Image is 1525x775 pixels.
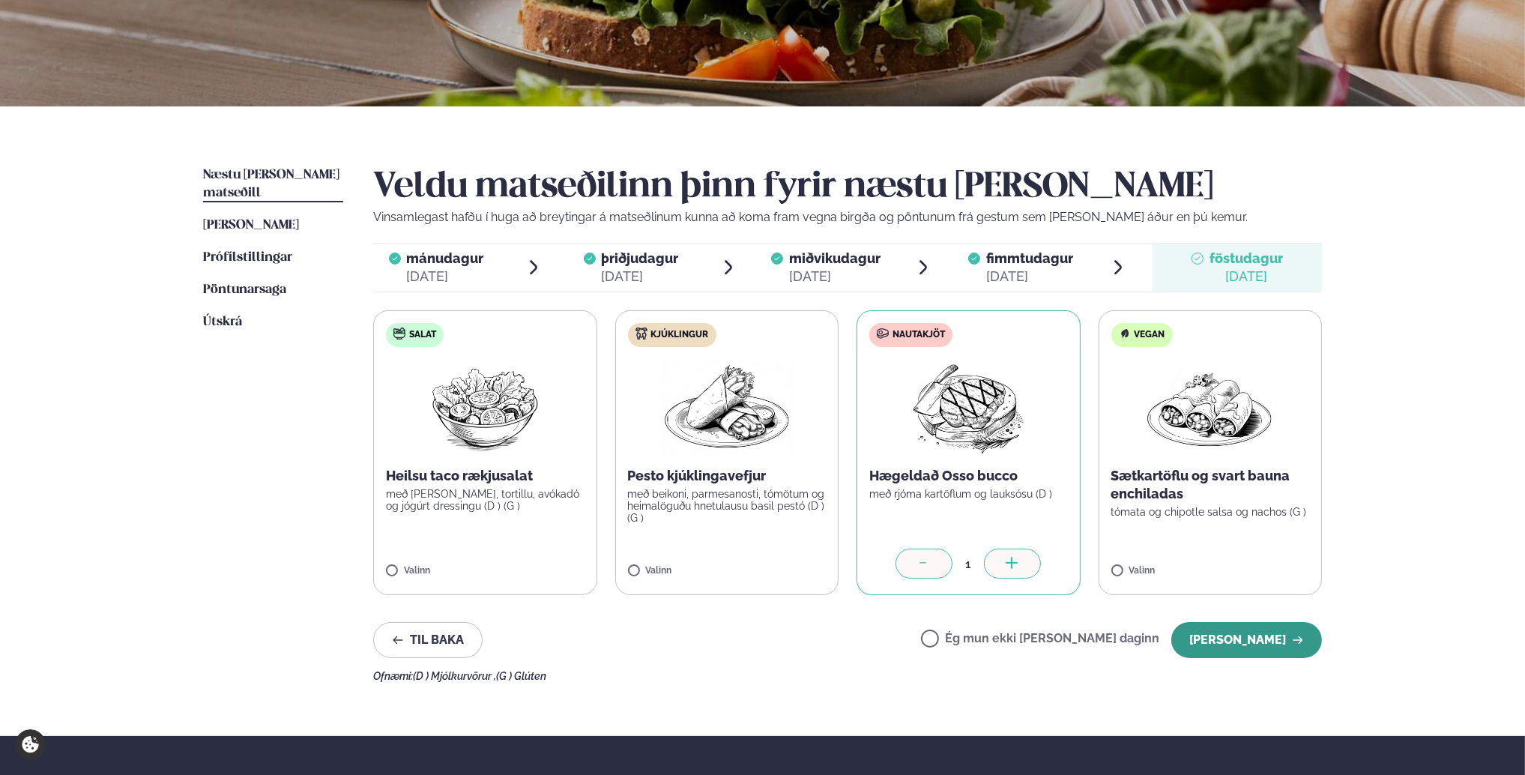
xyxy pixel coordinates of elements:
[386,488,585,512] p: með [PERSON_NAME], tortillu, avókadó og jógúrt dressingu (D ) (G )
[651,329,709,341] span: Kjúklingur
[986,250,1073,266] span: fimmtudagur
[419,359,552,455] img: Salad.png
[628,488,827,524] p: með beikoni, parmesanosti, tómötum og heimalöguðu hnetulausu basil pestó (D ) (G )
[203,219,299,232] span: [PERSON_NAME]
[203,251,292,264] span: Prófílstillingar
[15,729,46,760] a: Cookie settings
[869,488,1068,500] p: með rjóma kartöflum og lauksósu (D )
[602,268,679,286] div: [DATE]
[203,316,242,328] span: Útskrá
[869,467,1068,485] p: Hægeldað Osso bucco
[1210,268,1283,286] div: [DATE]
[789,268,881,286] div: [DATE]
[407,268,484,286] div: [DATE]
[789,250,881,266] span: miðvikudagur
[628,467,827,485] p: Pesto kjúklingavefjur
[407,250,484,266] span: mánudagur
[203,166,343,202] a: Næstu [PERSON_NAME] matseðill
[902,359,1035,455] img: Beef-Meat.png
[409,329,436,341] span: Salat
[602,250,679,266] span: þriðjudagur
[1144,359,1276,455] img: Enchilada.png
[877,328,889,340] img: beef.svg
[203,169,339,199] span: Næstu [PERSON_NAME] matseðill
[496,670,546,682] span: (G ) Glúten
[1119,328,1131,340] img: Vegan.svg
[1111,506,1310,518] p: tómata og chipotle salsa og nachos (G )
[986,268,1073,286] div: [DATE]
[1135,329,1165,341] span: Vegan
[373,166,1322,208] h2: Veldu matseðilinn þinn fyrir næstu [PERSON_NAME]
[373,208,1322,226] p: Vinsamlegast hafðu í huga að breytingar á matseðlinum kunna að koma fram vegna birgða og pöntunum...
[386,467,585,485] p: Heilsu taco rækjusalat
[952,555,984,573] div: 1
[203,249,292,267] a: Prófílstillingar
[1210,250,1283,266] span: föstudagur
[203,313,242,331] a: Útskrá
[393,328,405,340] img: salad.svg
[1171,622,1322,658] button: [PERSON_NAME]
[413,670,496,682] span: (D ) Mjólkurvörur ,
[373,670,1322,682] div: Ofnæmi:
[635,328,647,340] img: chicken.svg
[203,281,286,299] a: Pöntunarsaga
[893,329,945,341] span: Nautakjöt
[203,283,286,296] span: Pöntunarsaga
[661,359,793,455] img: Wraps.png
[373,622,483,658] button: Til baka
[203,217,299,235] a: [PERSON_NAME]
[1111,467,1310,503] p: Sætkartöflu og svart bauna enchiladas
